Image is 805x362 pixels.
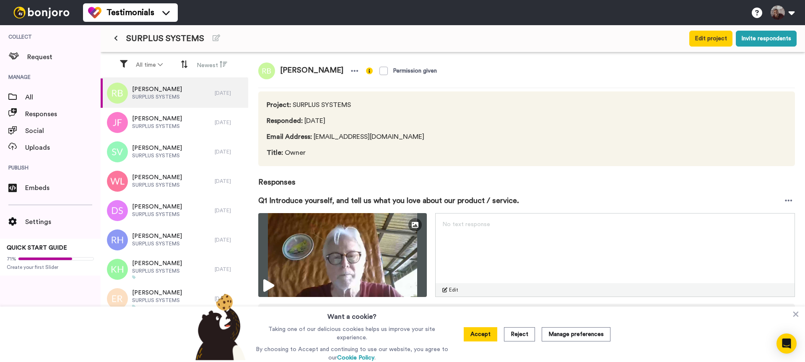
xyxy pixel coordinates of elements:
span: QUICK START GUIDE [7,245,67,251]
span: [PERSON_NAME] [132,232,182,240]
span: [EMAIL_ADDRESS][DOMAIN_NAME] [267,132,428,142]
span: SURPLUS SYSTEMS [132,240,182,247]
img: rb.png [258,63,275,79]
button: Accept [464,327,497,341]
a: [PERSON_NAME]SURPLUS SYSTEMS[DATE] [101,225,248,255]
button: Reject [504,327,535,341]
div: [DATE] [215,178,244,185]
span: Owner [267,148,428,158]
a: [PERSON_NAME]SURPLUS SYSTEMS[DATE] [101,284,248,313]
a: [PERSON_NAME]SURPLUS SYSTEMS[DATE] [101,167,248,196]
img: sv.png [107,141,128,162]
div: Permission given [393,67,437,75]
span: 71% [7,255,16,262]
a: [PERSON_NAME]SURPLUS SYSTEMS[DATE] [101,137,248,167]
img: rb.png [107,83,128,104]
span: Responses [258,166,795,188]
span: [PERSON_NAME] [275,63,348,79]
button: Manage preferences [542,327,610,341]
span: SURPLUS SYSTEMS [126,33,204,44]
span: SURPLUS SYSTEMS [132,94,182,100]
h3: Want a cookie? [327,307,377,322]
div: Open Intercom Messenger [776,333,797,354]
span: Edit [449,286,458,293]
span: [PERSON_NAME] [132,203,182,211]
button: All time [131,57,168,73]
span: Project : [267,102,291,108]
button: Newest [192,57,232,73]
button: Invite respondents [736,31,797,47]
a: [PERSON_NAME]SURPLUS SYSTEMS[DATE] [101,78,248,108]
img: bear-with-cookie.png [188,293,250,360]
a: Cookie Policy [337,355,374,361]
img: tm-color.svg [88,6,101,19]
span: SURPLUS SYSTEMS [132,211,182,218]
span: [PERSON_NAME] [132,289,182,297]
span: Embeds [25,183,101,193]
span: [PERSON_NAME] [132,115,182,123]
span: Social [25,126,101,136]
span: SURPLUS SYSTEMS [132,268,182,274]
div: [DATE] [215,266,244,273]
span: All [25,92,101,102]
span: Responses [25,109,101,119]
div: [DATE] [215,119,244,126]
span: SURPLUS SYSTEMS [132,152,182,159]
img: ds.png [107,200,128,221]
img: er.png [107,288,128,309]
span: Settings [25,217,101,227]
img: rh.png [107,229,128,250]
span: [PERSON_NAME] [132,173,182,182]
a: [PERSON_NAME]SURPLUS SYSTEMS[DATE] [101,255,248,284]
img: jf.png [107,112,128,133]
a: [PERSON_NAME]SURPLUS SYSTEMS[DATE] [101,108,248,137]
img: wl.png [107,171,128,192]
span: No text response [442,221,490,227]
span: Request [27,52,101,62]
div: [DATE] [215,237,244,243]
span: Uploads [25,143,101,153]
span: Create your first Slider [7,264,94,271]
span: [PERSON_NAME] [132,85,182,94]
p: Taking one of our delicious cookies helps us improve your site experience. [254,325,450,342]
span: [PERSON_NAME] [132,259,182,268]
span: SURPLUS SYSTEMS [132,182,182,188]
span: Email Address : [267,133,312,140]
span: Testimonials [106,7,154,18]
p: By choosing to Accept and continuing to use our website, you agree to our . [254,345,450,362]
div: [DATE] [215,148,244,155]
img: bj-logo-header-white.svg [10,7,73,18]
span: [PERSON_NAME] [132,144,182,152]
span: Responded : [267,117,303,124]
span: Q1 Introduce yourself, and tell us what you love about our product / service. [258,195,519,206]
span: [DATE] [267,116,428,126]
span: SURPLUS SYSTEMS [267,100,428,110]
img: info-yellow.svg [366,68,373,74]
span: SURPLUS SYSTEMS [132,123,182,130]
button: Edit project [689,31,732,47]
span: Title : [267,149,283,156]
a: [PERSON_NAME]SURPLUS SYSTEMS[DATE] [101,196,248,225]
img: 898893e4-147b-4e55-8484-e9e127421e97-thumbnail_full-1756066245.jpg [258,213,427,297]
span: SURPLUS SYSTEMS [132,297,182,304]
div: [DATE] [215,90,244,96]
div: [DATE] [215,207,244,214]
img: kh.png [107,259,128,280]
